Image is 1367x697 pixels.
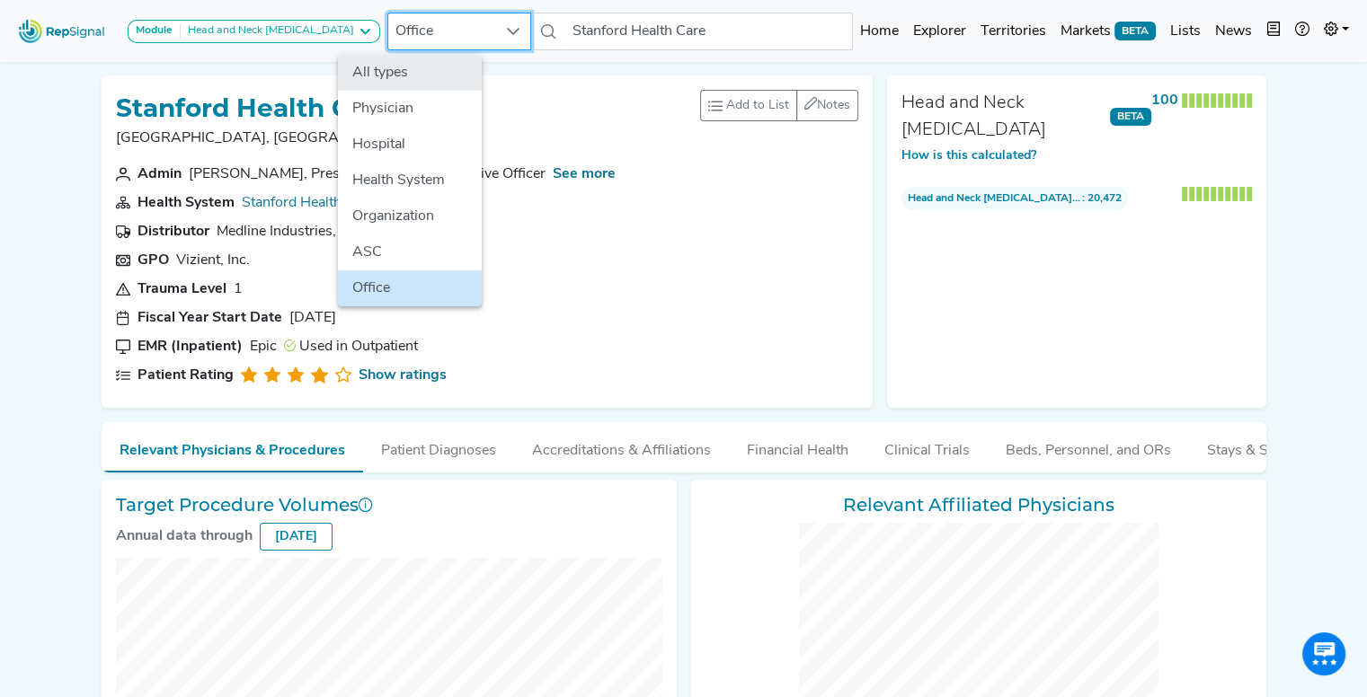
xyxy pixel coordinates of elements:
[250,336,277,357] div: Epic
[338,55,482,91] li: All types
[116,93,423,124] h1: Stanford Health Care
[553,167,616,181] a: See more
[1114,22,1156,40] span: BETA
[260,523,333,551] div: [DATE]
[906,13,973,49] a: Explorer
[116,128,423,149] p: [GEOGRAPHIC_DATA], [GEOGRAPHIC_DATA]
[700,90,858,121] div: toolbar
[217,221,362,243] div: Medline Industries, Inc.
[138,307,282,329] div: Fiscal Year Start Date
[1259,13,1288,49] button: Intel Book
[1110,108,1151,126] span: BETA
[706,494,1252,516] h3: Relevant Affiliated Physicians
[176,250,250,271] div: Vizient, Inc.
[138,192,235,214] div: Health System
[973,13,1053,49] a: Territories
[289,307,336,329] div: [DATE]
[1053,13,1163,49] a: MarketsBETA
[138,163,182,185] div: Admin
[514,422,729,471] button: Accreditations & Affiliations
[338,163,482,199] li: Health System
[102,422,363,472] button: Relevant Physicians & Procedures
[138,250,169,271] div: GPO
[116,494,662,516] h3: Target Procedure Volumes
[866,422,988,471] button: Clinical Trials
[1151,93,1178,108] strong: 100
[128,20,380,43] button: ModuleHead and Neck [MEDICAL_DATA]
[136,25,173,36] strong: Module
[189,163,546,185] div: David Entwistle, President and Chief Executive Officer
[338,199,482,234] li: Organization
[729,422,866,471] button: Financial Health
[338,91,482,127] li: Physician
[181,24,354,39] div: Head and Neck [MEDICAL_DATA]
[908,190,1083,207] span: Head and Neck [MEDICAL_DATA] Procedures
[116,525,253,547] div: Annual data through
[988,422,1189,471] button: Beds, Personnel, and ORs
[796,90,858,121] button: Notes
[1208,13,1259,49] a: News
[242,192,375,214] div: Stanford Health Care
[338,234,482,270] li: ASC
[817,99,850,112] span: Notes
[565,13,854,50] input: Search an office
[189,163,546,185] div: [PERSON_NAME], President and Chief Executive Officer
[234,278,243,300] div: 1
[726,96,789,115] span: Add to List
[284,336,418,357] div: Used in Outpatient
[359,365,447,386] a: Show ratings
[138,365,234,386] div: Patient Rating
[901,187,1128,210] span: : 20,472
[138,221,209,243] div: Distributor
[700,90,797,121] button: Add to List
[388,13,496,49] span: Office
[363,422,514,471] button: Patient Diagnoses
[338,127,482,163] li: Hospital
[138,278,226,300] div: Trauma Level
[1189,422,1331,471] button: Stays & Services
[338,270,482,306] li: Office
[1163,13,1208,49] a: Lists
[242,196,375,210] a: Stanford Health Care
[901,146,1036,165] button: How is this calculated?
[138,336,243,357] div: EMR (Inpatient)
[901,90,1103,144] div: Head and Neck [MEDICAL_DATA]
[853,13,906,49] a: Home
